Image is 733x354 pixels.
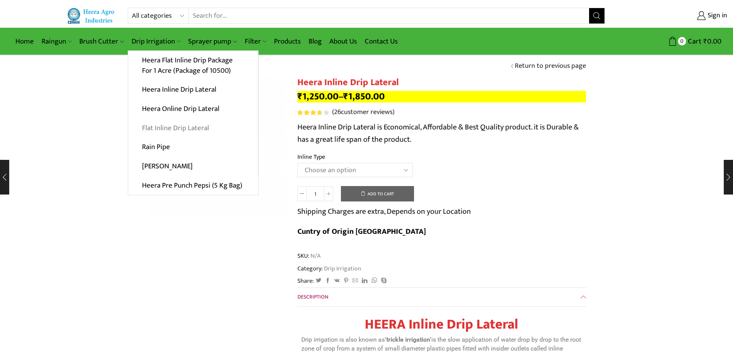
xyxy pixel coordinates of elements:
[678,37,686,45] span: 0
[297,89,302,104] span: ₹
[12,32,38,50] a: Home
[297,225,426,238] b: Cuntry of Origin [GEOGRAPHIC_DATA]
[184,32,240,50] a: Sprayer pump
[297,110,330,115] span: 26
[706,11,727,21] span: Sign in
[343,89,385,104] bdi: 1,850.00
[686,36,701,47] span: Cart
[297,91,586,102] p: –
[297,110,321,115] span: Rated out of 5 based on customer ratings
[703,35,707,47] span: ₹
[307,186,324,201] input: Product quantity
[385,336,431,343] strong: ‘trickle irrigation’
[270,32,305,50] a: Products
[128,138,258,157] a: Rain Pipe
[613,34,721,49] a: 0 Cart ₹0.00
[332,107,394,117] a: (26customer reviews)
[515,61,586,71] a: Return to previous page
[38,32,75,50] a: Raingun
[297,205,471,218] p: Shipping Charges are extra, Depends on your Location
[128,51,258,81] a: Heera Flat Inline Drip Package For 1 Acre (Package of 10500)
[75,32,127,50] a: Brush Cutter
[128,157,258,176] a: [PERSON_NAME]
[189,8,589,23] input: Search for...
[297,121,586,146] p: Heera Inline Drip Lateral is Economical, Affordable & Best Quality product. it is Durable & has a...
[365,313,518,336] strong: HEERA Inline Drip Lateral
[128,176,258,195] a: Heera Pre Punch Pepsi (5 Kg Bag)
[128,99,258,119] a: Heera Online Drip Lateral
[343,89,348,104] span: ₹
[616,9,727,23] a: Sign in
[128,32,184,50] a: Drip Irrigation
[326,32,361,50] a: About Us
[589,8,604,23] button: Search button
[128,118,258,138] a: Flat Inline Drip Lateral
[297,288,586,306] a: Description
[297,77,586,88] h1: Heera Inline Drip Lateral
[297,277,314,285] span: Share:
[297,110,329,115] div: Rated 3.81 out of 5
[241,32,270,50] a: Filter
[305,32,326,50] a: Blog
[309,252,321,260] span: N/A
[297,292,328,301] span: Description
[703,35,721,47] bdi: 0.00
[297,252,586,260] span: SKU:
[334,106,341,118] span: 26
[297,153,325,161] label: Inline Type
[341,186,414,201] button: Add to cart
[323,263,361,273] a: Drip Irrigation
[297,264,361,273] span: Category:
[361,32,402,50] a: Contact Us
[128,80,258,99] a: Heera Inline Drip Lateral
[297,89,339,104] bdi: 1,250.00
